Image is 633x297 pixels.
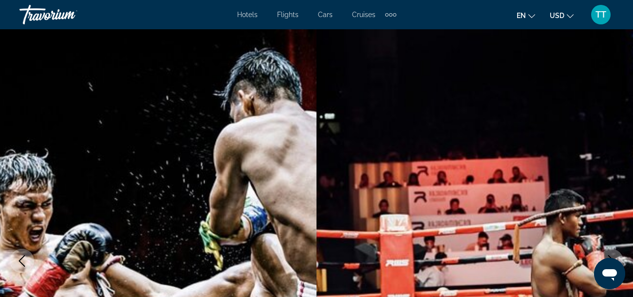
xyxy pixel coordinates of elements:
[596,10,606,20] span: TT
[517,8,535,22] button: Change language
[10,249,34,273] button: Previous image
[318,11,333,19] a: Cars
[237,11,258,19] a: Hotels
[550,12,564,20] span: USD
[517,12,526,20] span: en
[277,11,298,19] a: Flights
[594,258,625,289] iframe: Button to launch messaging window
[588,4,614,25] button: User Menu
[19,2,117,27] a: Travorium
[385,7,396,22] button: Extra navigation items
[599,249,623,273] button: Next image
[550,8,574,22] button: Change currency
[352,11,375,19] a: Cruises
